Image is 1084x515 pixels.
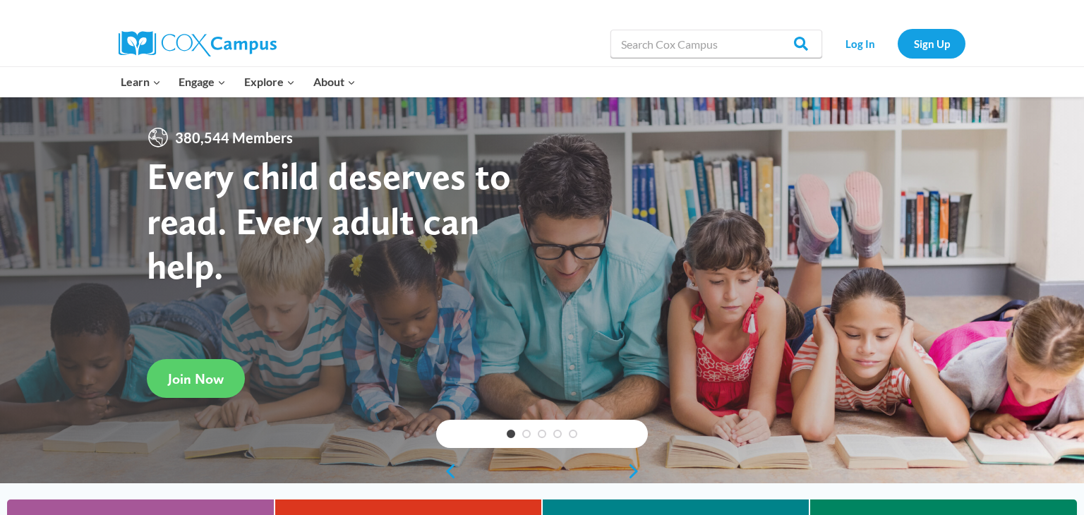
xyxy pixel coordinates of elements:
[244,73,295,91] span: Explore
[179,73,226,91] span: Engage
[569,430,577,438] a: 5
[169,126,299,149] span: 380,544 Members
[436,457,648,485] div: content slider buttons
[898,29,965,58] a: Sign Up
[829,29,891,58] a: Log In
[627,463,648,480] a: next
[522,430,531,438] a: 2
[147,153,511,288] strong: Every child deserves to read. Every adult can help.
[119,31,277,56] img: Cox Campus
[538,430,546,438] a: 3
[610,30,822,58] input: Search Cox Campus
[313,73,356,91] span: About
[121,73,161,91] span: Learn
[168,370,224,387] span: Join Now
[553,430,562,438] a: 4
[147,359,245,398] a: Join Now
[436,463,457,480] a: previous
[112,67,364,97] nav: Primary Navigation
[829,29,965,58] nav: Secondary Navigation
[507,430,515,438] a: 1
